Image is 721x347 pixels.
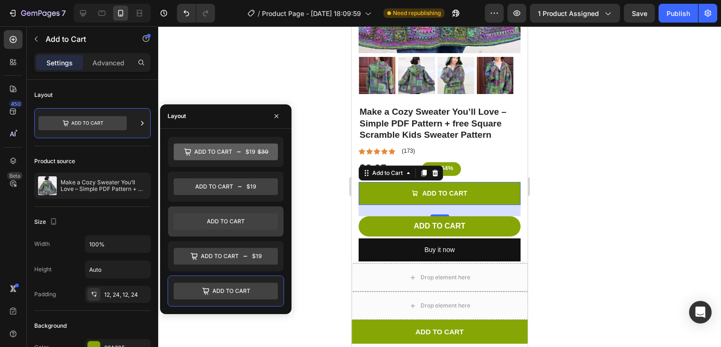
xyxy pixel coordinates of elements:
[632,9,647,17] span: Save
[34,265,52,274] div: Height
[624,4,655,23] button: Save
[85,261,150,278] input: Auto
[667,8,690,18] div: Publish
[46,58,73,68] p: Settings
[85,236,150,252] input: Auto
[4,4,70,23] button: 7
[177,4,215,23] div: Undo/Redo
[689,301,712,323] div: Open Intercom Messenger
[92,58,124,68] p: Advanced
[7,172,23,180] div: Beta
[104,291,148,299] div: 12, 24, 12, 24
[659,4,698,23] button: Publish
[393,9,441,17] span: Need republishing
[258,8,260,18] span: /
[34,91,53,99] div: Layout
[34,216,59,229] div: Size
[38,176,57,195] img: product feature img
[34,157,75,166] div: Product source
[34,322,67,330] div: Background
[46,33,125,45] p: Add to Cart
[9,100,23,108] div: 450
[168,112,186,120] div: Layout
[530,4,620,23] button: 1 product assigned
[34,290,56,299] div: Padding
[352,26,528,347] iframe: Design area
[34,240,50,248] div: Width
[262,8,361,18] span: Product Page - [DATE] 18:09:59
[61,179,147,192] p: Make a Cozy Sweater You’ll Love – Simple PDF Pattern + free Square Scramble Kids Sweater Pattern
[61,8,66,19] p: 7
[538,8,599,18] span: 1 product assigned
